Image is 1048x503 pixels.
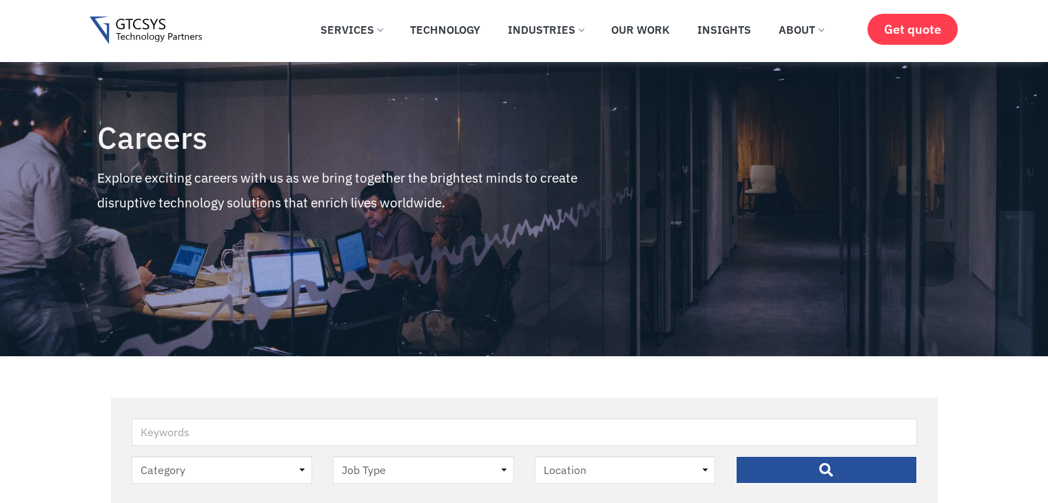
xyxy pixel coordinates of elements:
[687,14,761,45] a: Insights
[97,165,626,215] p: Explore exciting careers with us as we bring together the brightest minds to create disruptive te...
[90,17,202,45] img: Gtcsys logo
[97,121,626,155] h4: Careers
[400,14,491,45] a: Technology
[132,418,917,446] input: Keywords
[601,14,680,45] a: Our Work
[736,456,917,484] input: 
[768,14,834,45] a: About
[867,14,958,45] a: Get quote
[884,22,941,37] span: Get quote
[310,14,393,45] a: Services
[497,14,594,45] a: Industries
